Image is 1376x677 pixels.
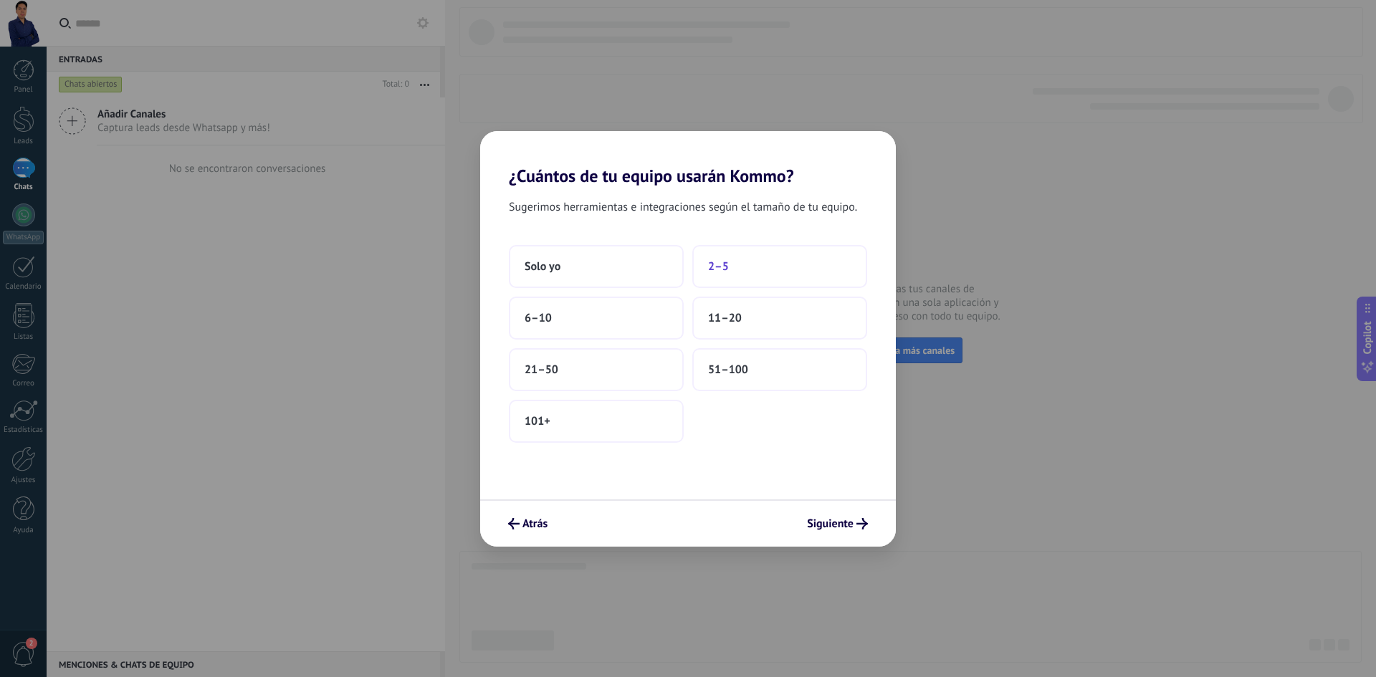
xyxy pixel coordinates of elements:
button: 6–10 [509,297,684,340]
button: Atrás [502,512,554,536]
span: 101+ [525,414,550,428]
span: 11–20 [708,311,742,325]
span: Atrás [522,519,548,529]
button: Siguiente [801,512,874,536]
span: 21–50 [525,362,558,377]
span: 6–10 [525,311,552,325]
h2: ¿Cuántos de tu equipo usarán Kommo? [480,131,896,186]
span: 2–5 [708,259,729,274]
button: 2–5 [692,245,867,288]
button: 101+ [509,400,684,443]
button: 51–100 [692,348,867,391]
button: Solo yo [509,245,684,288]
span: Siguiente [807,519,854,529]
button: 11–20 [692,297,867,340]
button: 21–50 [509,348,684,391]
span: 51–100 [708,362,748,377]
span: Sugerimos herramientas e integraciones según el tamaño de tu equipo. [509,198,857,216]
span: Solo yo [525,259,560,274]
